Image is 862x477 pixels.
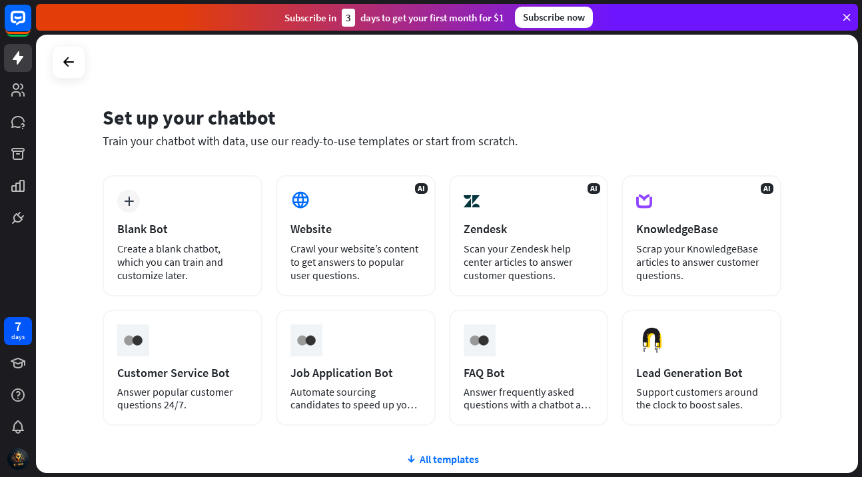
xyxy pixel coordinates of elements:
[636,386,767,411] div: Support customers around the clock to boost sales.
[124,197,134,206] i: plus
[103,133,781,149] div: Train your chatbot with data, use our ready-to-use templates or start from scratch.
[342,9,355,27] div: 3
[464,365,594,380] div: FAQ Bot
[294,328,319,353] img: ceee058c6cabd4f577f8.gif
[636,242,767,282] div: Scrap your KnowledgeBase articles to answer customer questions.
[588,183,600,194] span: AI
[117,221,248,237] div: Blank Bot
[290,365,421,380] div: Job Application Bot
[290,242,421,282] div: Crawl your website’s content to get answers to popular user questions.
[415,183,428,194] span: AI
[121,328,146,353] img: ceee058c6cabd4f577f8.gif
[464,221,594,237] div: Zendesk
[290,386,421,411] div: Automate sourcing candidates to speed up your hiring process.
[636,221,767,237] div: KnowledgeBase
[761,183,773,194] span: AI
[117,365,248,380] div: Customer Service Bot
[117,386,248,411] div: Answer popular customer questions 24/7.
[11,332,25,342] div: days
[103,105,781,130] div: Set up your chatbot
[464,386,594,411] div: Answer frequently asked questions with a chatbot and save your time.
[4,317,32,345] a: 7 days
[464,242,594,282] div: Scan your Zendesk help center articles to answer customer questions.
[515,7,593,28] div: Subscribe now
[466,328,492,353] img: ceee058c6cabd4f577f8.gif
[15,320,21,332] div: 7
[636,365,767,380] div: Lead Generation Bot
[117,242,248,282] div: Create a blank chatbot, which you can train and customize later.
[103,452,781,466] div: All templates
[284,9,504,27] div: Subscribe in days to get your first month for $1
[290,221,421,237] div: Website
